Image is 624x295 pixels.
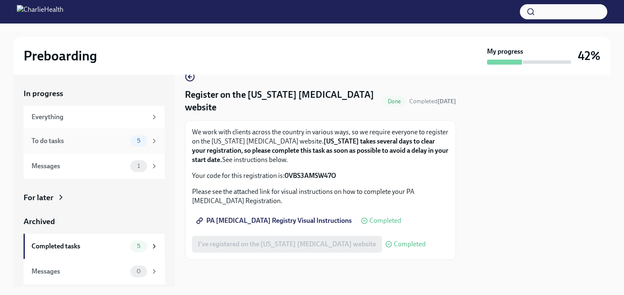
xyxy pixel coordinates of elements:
div: To do tasks [32,136,127,146]
div: Completed tasks [32,242,127,251]
strong: 0VBS3AMSW47O [284,172,336,180]
strong: [DATE] [437,98,456,105]
span: 5 [132,138,145,144]
span: Completed [369,217,401,224]
span: Completed [394,241,426,248]
p: Your code for this registration is: [192,171,449,180]
strong: My progress [487,47,523,56]
a: Messages0 [24,259,165,284]
p: Please see the attached link for visual instructions on how to complete your PA [MEDICAL_DATA] Re... [192,187,449,206]
a: In progress [24,88,165,99]
h4: Register on the [US_STATE] [MEDICAL_DATA] website [185,89,379,114]
span: October 14th, 2025 15:23 [409,97,456,105]
div: Messages [32,162,127,171]
p: We work with clients across the country in various ways, so we require everyone to register on th... [192,128,449,164]
span: 0 [132,268,146,274]
a: Messages1 [24,154,165,179]
span: Completed [409,98,456,105]
div: Messages [32,267,127,276]
a: PA [MEDICAL_DATA] Registry Visual Instructions [192,212,358,229]
span: Done [383,98,406,104]
h2: Preboarding [24,47,97,64]
h3: 42% [578,48,600,63]
span: PA [MEDICAL_DATA] Registry Visual Instructions [198,217,352,225]
span: 1 [132,163,145,169]
a: Everything [24,106,165,128]
strong: [US_STATE] takes several days to clear your registration, so please complete this task as soon as... [192,137,448,164]
div: Everything [32,112,147,122]
img: CharlieHealth [17,5,63,18]
a: For later [24,192,165,203]
a: Completed tasks5 [24,234,165,259]
a: Archived [24,216,165,227]
a: To do tasks5 [24,128,165,154]
span: 5 [132,243,145,249]
div: For later [24,192,53,203]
